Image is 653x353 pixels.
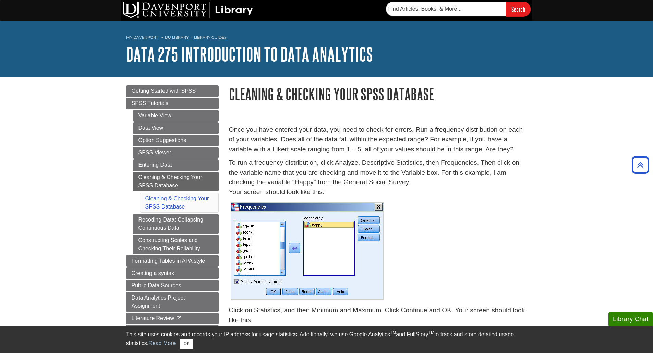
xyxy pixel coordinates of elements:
[126,85,219,345] div: Guide Page Menu
[123,2,253,18] img: DU Library
[133,172,219,191] a: Cleaning & Checking Your SPSS Database
[165,35,189,40] a: DU Library
[229,158,527,197] p: To run a frequency distribution, click Analyze, Descriptive Statistics, then Frequencies. Then cl...
[386,2,531,16] form: Searches DU Library's articles, books, and more
[133,159,219,171] a: Entering Data
[132,258,205,264] span: Formatting Tables in APA style
[194,35,227,40] a: Library Guides
[132,100,169,106] span: SPSS Tutorials
[133,214,219,234] a: Recoding Data: Collapsing Continuous Data
[126,43,373,65] a: DATA 275 Introduction to Data Analytics
[229,305,527,325] p: Click on Statistics, and then Minimum and Maximum. Click Continue and OK. Your screen should look...
[506,2,531,16] input: Search
[180,339,193,349] button: Close
[133,147,219,159] a: SPSS Viewer
[126,33,527,44] nav: breadcrumb
[133,235,219,254] a: Constructing Scales and Checking Their Reliability
[386,2,506,16] input: Find Articles, Books, & More...
[126,255,219,267] a: Formatting Tables in APA style
[126,292,219,312] a: Data Analytics Project Assignment
[126,325,219,345] a: Get Help From [PERSON_NAME]!
[629,160,651,169] a: Back to Top
[126,85,219,97] a: Getting Started with SPSS
[608,312,653,326] button: Library Chat
[229,125,527,154] p: Once you have entered your data, you need to check for errors. Run a frequency distribution on ea...
[428,330,434,335] sup: TM
[132,295,185,309] span: Data Analytics Project Assignment
[126,35,158,40] a: My Davenport
[133,110,219,122] a: Variable View
[390,330,396,335] sup: TM
[126,98,219,109] a: SPSS Tutorials
[148,340,176,346] a: Read More
[133,122,219,134] a: Data View
[132,282,181,288] span: Public Data Sources
[132,88,196,94] span: Getting Started with SPSS
[132,315,174,321] span: Literature Review
[126,267,219,279] a: Creating a syntax
[132,270,174,276] span: Creating a syntax
[145,196,209,210] a: Cleaning & Checking Your SPSS Database
[126,330,527,349] div: This site uses cookies and records your IP address for usage statistics. Additionally, we use Goo...
[126,280,219,291] a: Public Data Sources
[126,313,219,324] a: Literature Review
[176,316,181,321] i: This link opens in a new window
[133,135,219,146] a: Option Suggestions
[229,85,527,103] h1: Cleaning & Checking Your SPSS Database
